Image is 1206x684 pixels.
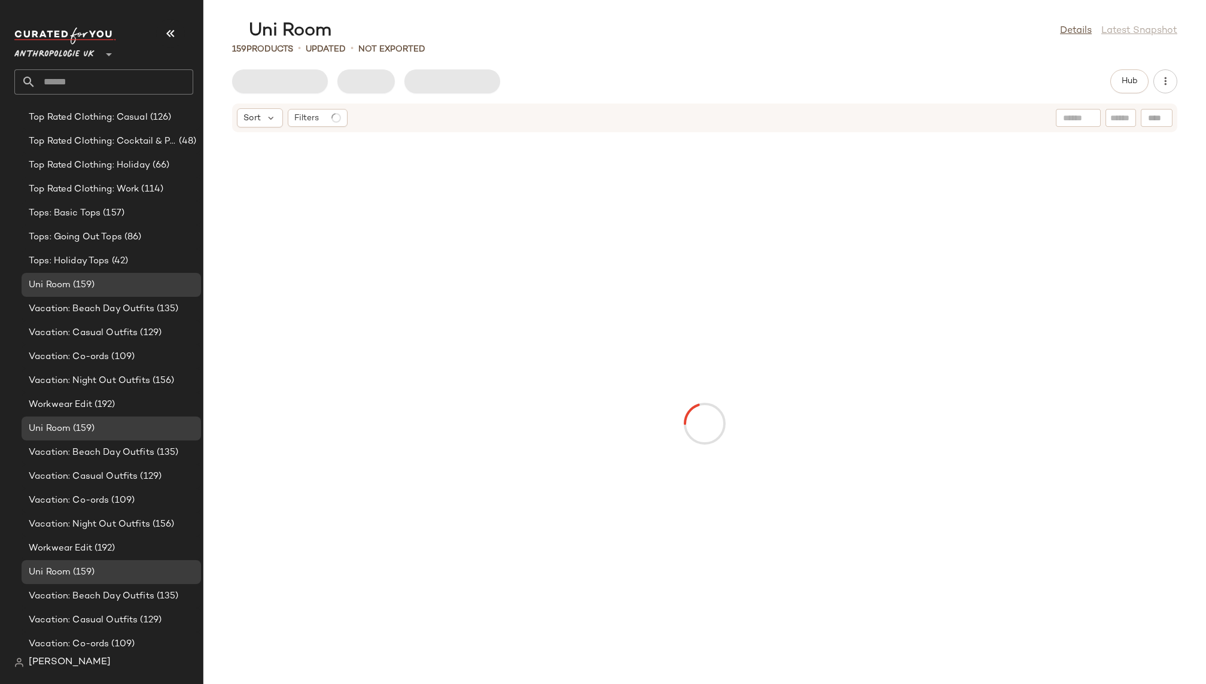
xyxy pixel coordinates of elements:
[29,278,71,292] span: Uni Room
[232,43,293,56] div: Products
[29,398,92,412] span: Workwear Edit
[176,135,196,148] span: (48)
[29,326,138,340] span: Vacation: Casual Outfits
[29,135,176,148] span: Top Rated Clothing: Cocktail & Party
[138,613,162,627] span: (129)
[139,183,163,196] span: (114)
[232,45,246,54] span: 159
[29,422,71,436] span: Uni Room
[358,43,425,56] p: Not Exported
[29,302,154,316] span: Vacation: Beach Day Outfits
[29,230,122,244] span: Tops: Going Out Tops
[92,542,115,555] span: (192)
[138,326,162,340] span: (129)
[232,19,331,43] div: Uni Room
[29,518,150,531] span: Vacation: Night Out Outfits
[243,112,261,124] span: Sort
[14,41,95,62] span: Anthropologie UK
[306,43,346,56] p: updated
[148,111,172,124] span: (126)
[14,658,24,667] img: svg%3e
[1110,69,1149,93] button: Hub
[109,350,135,364] span: (109)
[150,159,170,172] span: (66)
[29,613,138,627] span: Vacation: Casual Outfits
[29,494,109,507] span: Vacation: Co-ords
[1060,24,1092,38] a: Details
[154,589,179,603] span: (135)
[29,446,154,460] span: Vacation: Beach Day Outfits
[29,254,109,268] span: Tops: Holiday Tops
[29,470,138,484] span: Vacation: Casual Outfits
[29,637,109,651] span: Vacation: Co-ords
[71,566,95,579] span: (159)
[154,446,179,460] span: (135)
[29,183,139,196] span: Top Rated Clothing: Work
[29,374,150,388] span: Vacation: Night Out Outfits
[109,494,135,507] span: (109)
[29,542,92,555] span: Workwear Edit
[109,254,129,268] span: (42)
[100,206,124,220] span: (157)
[29,589,154,603] span: Vacation: Beach Day Outfits
[109,637,135,651] span: (109)
[71,278,95,292] span: (159)
[138,470,162,484] span: (129)
[29,566,71,579] span: Uni Room
[29,350,109,364] span: Vacation: Co-ords
[150,518,175,531] span: (156)
[29,111,148,124] span: Top Rated Clothing: Casual
[122,230,142,244] span: (86)
[92,398,115,412] span: (192)
[71,422,95,436] span: (159)
[29,206,100,220] span: Tops: Basic Tops
[154,302,179,316] span: (135)
[14,28,116,44] img: cfy_white_logo.C9jOOHJF.svg
[351,42,354,56] span: •
[298,42,301,56] span: •
[29,159,150,172] span: Top Rated Clothing: Holiday
[1121,77,1138,86] span: Hub
[29,655,111,670] span: [PERSON_NAME]
[294,112,319,124] span: Filters
[150,374,175,388] span: (156)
